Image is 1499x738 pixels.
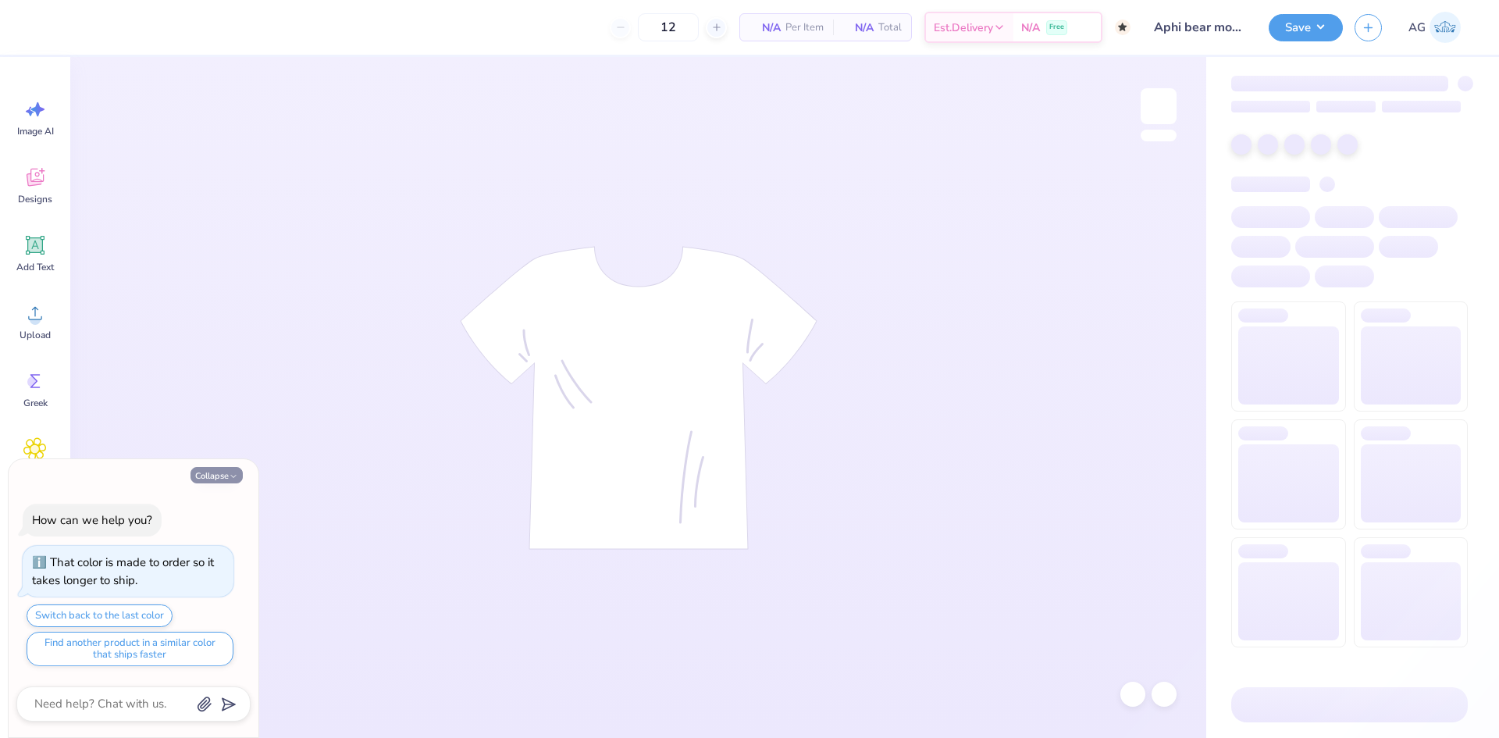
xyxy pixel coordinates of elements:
[1021,20,1040,36] span: N/A
[1430,12,1461,43] img: Aljosh Eyron Garcia
[934,20,993,36] span: Est. Delivery
[190,467,243,483] button: Collapse
[32,554,214,588] div: That color is made to order so it takes longer to ship.
[460,246,817,550] img: tee-skeleton.svg
[20,329,51,341] span: Upload
[27,604,173,627] button: Switch back to the last color
[878,20,902,36] span: Total
[638,13,699,41] input: – –
[1142,12,1257,43] input: Untitled Design
[32,512,152,528] div: How can we help you?
[842,20,874,36] span: N/A
[1049,22,1064,33] span: Free
[23,397,48,409] span: Greek
[18,193,52,205] span: Designs
[1408,19,1426,37] span: AG
[1269,14,1343,41] button: Save
[785,20,824,36] span: Per Item
[17,125,54,137] span: Image AI
[1401,12,1468,43] a: AG
[27,632,233,666] button: Find another product in a similar color that ships faster
[16,261,54,273] span: Add Text
[749,20,781,36] span: N/A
